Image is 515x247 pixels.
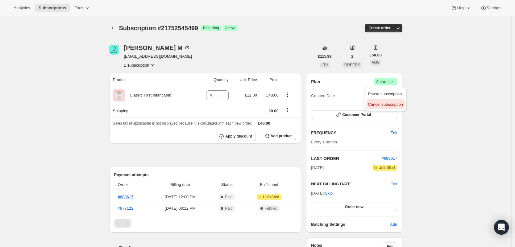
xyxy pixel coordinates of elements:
span: Add [390,221,397,228]
button: Help [447,4,475,12]
th: Shipping [109,104,195,117]
button: Add [386,220,401,229]
th: Product [109,73,195,87]
button: Shipping actions [282,107,292,113]
button: Product actions [282,91,292,98]
button: Apply discount [217,132,256,141]
span: Subscriptions [39,6,66,10]
span: ORDERS [344,63,360,67]
span: Fulfilled [265,206,277,211]
span: £58.00 [369,52,382,58]
span: Status [212,182,242,188]
span: Paid [225,206,232,211]
span: Edit [390,130,397,136]
span: £48.00 [266,93,279,97]
button: 2 [347,52,357,61]
button: Settings [477,4,505,12]
div: Classic First Infant Milk [125,92,171,98]
span: Paid [225,195,232,200]
span: £115.99 [318,54,331,59]
span: Cancel subscription [368,102,403,107]
a: #677122 [118,206,134,211]
button: Customer Portal [311,110,397,119]
span: Subscription #21752545499 [119,25,198,31]
th: Quantity [195,73,231,87]
span: Help [457,6,465,10]
span: Create order [368,26,390,31]
span: Add product [271,134,293,138]
span: Analytics [14,6,30,10]
span: Active [376,79,395,85]
span: Created Date [311,93,335,99]
span: Billing date [152,182,208,188]
button: Analytics [10,4,34,12]
a: #688617 [118,195,134,199]
button: £115.99 [314,52,335,61]
span: [DATE] · 12:00 PM [152,194,208,200]
h6: Batching Settings [311,221,390,228]
span: AOV [372,60,379,65]
span: Mital M [109,45,119,55]
span: Unfulfilled [379,165,395,170]
button: Pause subscription [366,89,405,99]
span: Settings [487,6,501,10]
span: Unfulfilled [263,195,279,200]
span: £0.00 [268,109,279,113]
span: [DATE] [311,165,324,171]
a: #688617 [382,156,397,161]
button: Subscriptions [35,4,70,12]
span: [EMAIL_ADDRESS][DOMAIN_NAME] [124,53,192,60]
div: Open Intercom Messenger [494,220,509,235]
span: Fulfillment [246,182,293,188]
span: Pause subscription [368,92,402,96]
h2: Plan [311,79,320,85]
span: £48.00 [258,121,270,126]
span: Apply discount [225,134,252,139]
span: Sales tax (if applicable) is not displayed because it is calculated with each new order. [113,121,252,126]
span: Skip [325,190,333,196]
h2: FREQUENCY [311,130,390,136]
h2: LAST ORDER [311,155,382,162]
span: 2 [351,54,353,59]
button: Tools [71,4,94,12]
span: Order now [345,204,363,209]
span: | [388,79,388,84]
nav: Pagination [114,219,297,228]
button: Edit [390,181,397,187]
th: Order [114,178,151,191]
h2: NEXT BILLING DATE [311,181,390,187]
span: Active [225,26,235,31]
th: Unit Price [231,73,259,87]
button: Order now [311,203,397,211]
span: Recurring [203,26,219,31]
button: Cancel subscription [366,99,405,109]
span: [DATE] · [311,191,333,196]
h2: Payment attempts [114,172,297,178]
span: LTV [322,63,328,67]
img: product img [113,89,125,101]
span: Tools [75,6,84,10]
button: Add product [262,132,296,140]
button: Skip [321,188,336,198]
span: Every 1 month [311,140,337,144]
div: [PERSON_NAME] M [124,45,190,51]
button: Edit [387,128,401,138]
span: £12.00 [245,93,257,97]
span: Customer Portal [342,112,371,117]
th: Price [259,73,280,87]
span: [DATE] · 03:12 PM [152,205,208,212]
button: Subscriptions [109,24,118,32]
button: #688617 [382,155,397,162]
button: Product actions [124,62,156,68]
button: Create order [365,24,394,32]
